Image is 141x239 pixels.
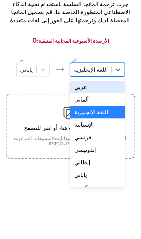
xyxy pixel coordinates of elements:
div: اللغة الإنجليزية [70,150,125,163]
label: من [18,102,23,107]
h1: مترجم مانغا مدعوم بالذكاء الاصطناعي [6,12,135,39]
div: فرنسي [70,175,125,188]
div: الإسبانية [70,163,125,175]
span: 0 [32,81,37,89]
div: إيسمانغا [24,6,47,14]
img: تسجيل الخروج [125,6,132,14]
div: ياباني [70,213,125,226]
label: إلى [71,102,77,107]
h3: الأرصدة الأسبوعية المجانية المتبقية: [17,80,124,89]
p: قم بإسقاط الملفات هنا، أو انقر للتصفح. [6,169,135,176]
p: جرب ترجمة المانجا السلسة باستخدام تقنية الذكاء الاصطناعي المتطورة الخاصة بنا. قم بتحميل المانجا ا... [6,45,135,69]
div: كوري [70,226,125,238]
button: تسجيل الدخول [88,6,132,14]
a: إيسمانغا [22,6,60,14]
div: عربي [70,125,125,138]
div: ألماني [70,138,125,150]
img: أيقونة اللغات [56,109,64,118]
img: همبرغر [9,6,17,14]
small: الحد الأقصى لحجم الملف: 5 ميغابايت • التنسيقات المدعومة: JP(E)G، PNG، WEBP [6,180,135,191]
div: إيطالي [70,201,125,213]
div: إندونيسي [70,188,125,201]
